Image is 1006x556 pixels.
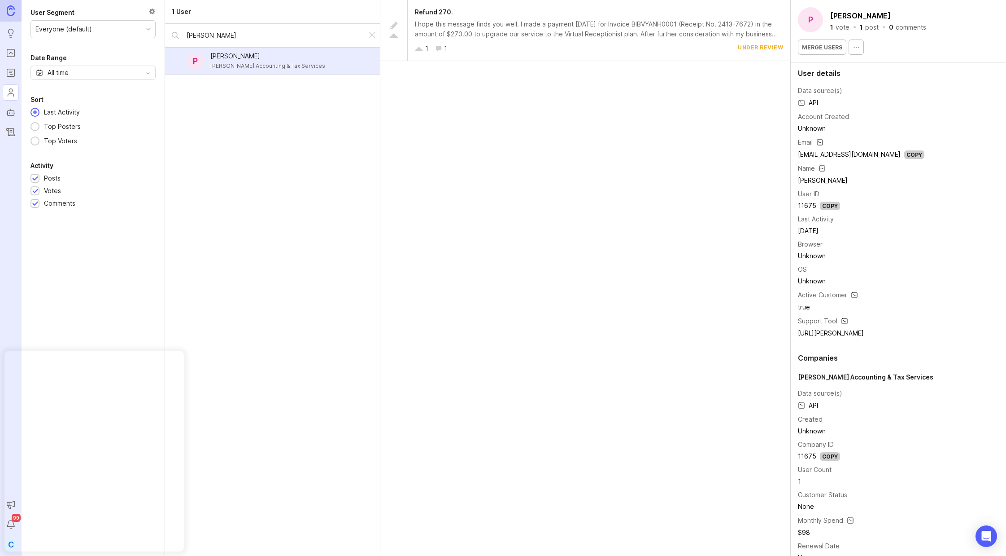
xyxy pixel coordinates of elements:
div: [PERSON_NAME] Accounting & Tax Services [798,372,999,382]
div: All time [48,68,69,78]
span: API [798,97,818,108]
div: 1 [444,44,447,53]
div: OS [798,265,807,274]
div: 1 [860,24,863,31]
span: API [798,400,818,411]
div: Unknown [798,124,924,133]
button: Merge users [798,40,846,55]
div: Last Activity [798,214,834,224]
div: true [798,302,924,312]
div: User ID [798,189,819,199]
div: P [187,53,203,69]
div: 1 [425,44,428,53]
div: Monthly Spend [798,516,843,525]
div: User Segment [30,7,74,18]
span: Refund 270. [415,8,453,16]
div: Comments [44,199,75,208]
div: Everyone (default) [35,24,92,34]
div: Companies [798,354,999,362]
time: [DATE] [798,227,819,234]
div: 0 [889,24,893,31]
td: [PERSON_NAME] [798,175,924,186]
div: Data source(s) [798,388,842,398]
div: under review [738,44,783,53]
div: [PERSON_NAME] Accounting & Tax Services [210,61,325,71]
a: Ideas [3,25,19,41]
div: 1 User [172,7,191,17]
div: Top Voters [39,136,82,146]
div: User details [798,70,999,77]
div: Date Range [30,53,67,63]
a: Changelog [3,124,19,140]
td: 1 [798,476,864,487]
div: None [798,502,864,512]
div: vote [836,24,849,31]
div: Renewal Date [798,541,840,551]
div: Posts [44,173,61,183]
td: Unknown [798,250,924,262]
input: Search by name... [187,31,360,40]
div: Unknown [798,426,864,436]
div: Account Created [798,112,849,122]
div: Support Tool [798,316,837,326]
svg: toggle icon [141,69,155,76]
div: Votes [44,186,61,196]
div: Copy [820,452,840,461]
div: Activity [30,160,53,171]
a: Portal [3,45,19,61]
div: Created [798,415,823,424]
div: Customer Status [798,490,847,500]
div: Email [798,137,813,147]
a: Users [3,84,19,101]
td: Unknown [798,275,924,287]
button: [PERSON_NAME] [828,9,893,22]
button: Notifications [3,516,19,533]
div: · [852,24,857,31]
div: Open Intercom Messenger [976,525,997,547]
img: Canny Home [7,5,15,16]
iframe: Popup CTA [4,351,184,552]
span: Merge users [802,44,842,51]
div: · [881,24,886,31]
div: Active Customer [798,290,847,300]
div: Data source(s) [798,86,842,96]
div: 11675 [798,451,816,461]
a: Autopilot [3,104,19,120]
div: User Count [798,465,832,475]
a: [EMAIL_ADDRESS][DOMAIN_NAME] [798,150,901,158]
div: Browser [798,239,823,249]
div: Name [798,163,815,173]
div: P [798,7,823,32]
div: post [865,24,879,31]
div: I hope this message finds you well. I made a payment [DATE] for Invoice BIBVYANH0001 (Receipt No.... [415,19,783,39]
div: Last Activity [39,107,84,117]
a: Roadmaps [3,65,19,81]
div: Sort [30,94,44,105]
div: Copy [904,150,924,159]
div: 11675 [798,201,816,211]
div: [PERSON_NAME] [210,51,325,61]
td: $98 [798,527,864,538]
div: Top Posters [39,122,85,132]
button: Announcements [3,497,19,513]
div: 1 [830,24,833,31]
div: Company ID [798,440,834,450]
button: C [3,536,19,552]
div: Copy [820,202,840,210]
a: [URL][PERSON_NAME] [798,329,864,337]
div: comments [896,24,926,31]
